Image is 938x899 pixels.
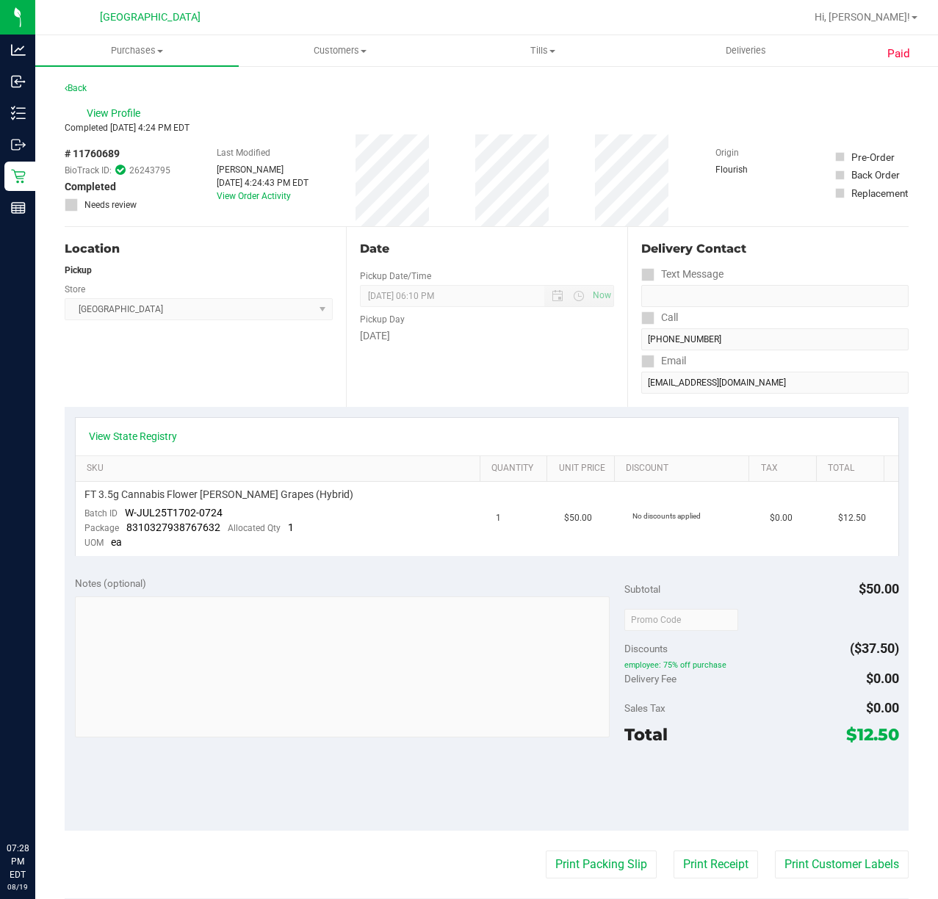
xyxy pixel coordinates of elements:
[217,176,309,189] div: [DATE] 4:24:43 PM EDT
[496,511,501,525] span: 1
[850,640,899,656] span: ($37.50)
[84,538,104,548] span: UOM
[75,577,146,589] span: Notes (optional)
[35,44,239,57] span: Purchases
[775,851,909,878] button: Print Customer Labels
[11,201,26,215] inline-svg: Reports
[851,150,895,165] div: Pre-Order
[239,35,442,66] a: Customers
[65,164,112,177] span: BioTrack ID:
[217,191,291,201] a: View Order Activity
[441,35,645,66] a: Tills
[624,702,665,714] span: Sales Tax
[7,881,29,892] p: 08/19
[815,11,910,23] span: Hi, [PERSON_NAME]!
[624,660,899,670] span: employee: 75% off purchase
[624,724,668,745] span: Total
[887,46,910,62] span: Paid
[851,186,908,201] div: Replacement
[115,163,126,177] span: In Sync
[641,350,686,372] label: Email
[859,581,899,596] span: $50.00
[546,851,657,878] button: Print Packing Slip
[491,463,541,474] a: Quantity
[129,164,170,177] span: 26243795
[641,285,909,307] input: Format: (999) 999-9999
[770,511,793,525] span: $0.00
[641,328,909,350] input: Format: (999) 999-9999
[706,44,786,57] span: Deliveries
[761,463,811,474] a: Tax
[35,35,239,66] a: Purchases
[641,240,909,258] div: Delivery Contact
[624,673,677,685] span: Delivery Fee
[715,146,739,159] label: Origin
[564,511,592,525] span: $50.00
[111,536,122,548] span: ea
[11,43,26,57] inline-svg: Analytics
[228,523,281,533] span: Allocated Qty
[65,123,190,133] span: Completed [DATE] 4:24 PM EDT
[645,35,848,66] a: Deliveries
[828,463,878,474] a: Total
[288,521,294,533] span: 1
[360,270,431,283] label: Pickup Date/Time
[84,488,353,502] span: FT 3.5g Cannabis Flower [PERSON_NAME] Grapes (Hybrid)
[65,179,116,195] span: Completed
[65,83,87,93] a: Back
[100,11,201,24] span: [GEOGRAPHIC_DATA]
[866,671,899,686] span: $0.00
[239,44,441,57] span: Customers
[624,609,738,631] input: Promo Code
[84,198,137,212] span: Needs review
[84,508,118,519] span: Batch ID
[84,523,119,533] span: Package
[65,146,120,162] span: # 11760689
[65,240,333,258] div: Location
[846,724,899,745] span: $12.50
[624,583,660,595] span: Subtotal
[87,463,474,474] a: SKU
[217,163,309,176] div: [PERSON_NAME]
[87,106,145,121] span: View Profile
[11,137,26,152] inline-svg: Outbound
[89,429,177,444] a: View State Registry
[624,635,668,662] span: Discounts
[632,512,701,520] span: No discounts applied
[11,169,26,184] inline-svg: Retail
[360,240,614,258] div: Date
[360,328,614,344] div: [DATE]
[11,106,26,120] inline-svg: Inventory
[360,313,405,326] label: Pickup Day
[126,521,220,533] span: 8310327938767632
[125,507,223,519] span: W-JUL25T1702-0724
[851,167,900,182] div: Back Order
[11,74,26,89] inline-svg: Inbound
[674,851,758,878] button: Print Receipt
[559,463,609,474] a: Unit Price
[641,264,724,285] label: Text Message
[715,163,789,176] div: Flourish
[65,283,85,296] label: Store
[7,842,29,881] p: 07:28 PM EDT
[217,146,270,159] label: Last Modified
[626,463,743,474] a: Discount
[866,700,899,715] span: $0.00
[641,307,678,328] label: Call
[442,44,644,57] span: Tills
[838,511,866,525] span: $12.50
[65,265,92,275] strong: Pickup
